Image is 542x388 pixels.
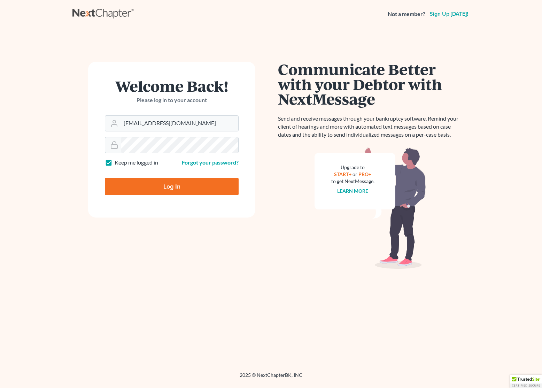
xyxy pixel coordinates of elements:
[182,159,239,166] a: Forgot your password?
[315,147,426,269] img: nextmessage_bg-59042aed3d76b12b5cd301f8e5b87938c9018125f34e5fa2b7a6b67550977c72.svg
[331,164,374,171] div: Upgrade to
[338,188,369,194] a: Learn more
[428,11,470,17] a: Sign up [DATE]!
[331,178,374,185] div: to get NextMessage.
[388,10,425,18] strong: Not a member?
[105,78,239,93] h1: Welcome Back!
[334,171,352,177] a: START+
[510,375,542,388] div: TrustedSite Certified
[72,372,470,384] div: 2025 © NextChapterBK, INC
[115,159,158,167] label: Keep me logged in
[353,171,358,177] span: or
[105,96,239,104] p: Please log in to your account
[359,171,372,177] a: PRO+
[278,115,463,139] p: Send and receive messages through your bankruptcy software. Remind your client of hearings and mo...
[105,178,239,195] input: Log In
[121,116,238,131] input: Email Address
[278,62,463,106] h1: Communicate Better with your Debtor with NextMessage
